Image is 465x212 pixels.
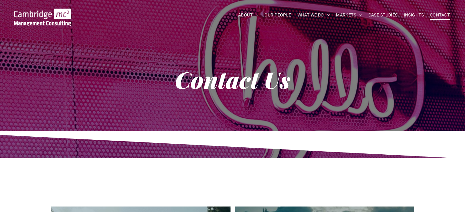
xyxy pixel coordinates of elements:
[401,10,427,20] a: INSIGHTS
[294,10,333,20] a: WHAT WE DO
[427,10,453,20] a: CONTACT
[333,10,365,20] a: MARKETS
[365,10,401,20] a: CASE STUDIES
[261,10,294,20] a: OUR PEOPLE
[264,64,290,95] strong: Us
[175,64,259,95] strong: Contact
[14,9,71,26] img: Go to Homepage
[235,10,262,20] a: ABOUT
